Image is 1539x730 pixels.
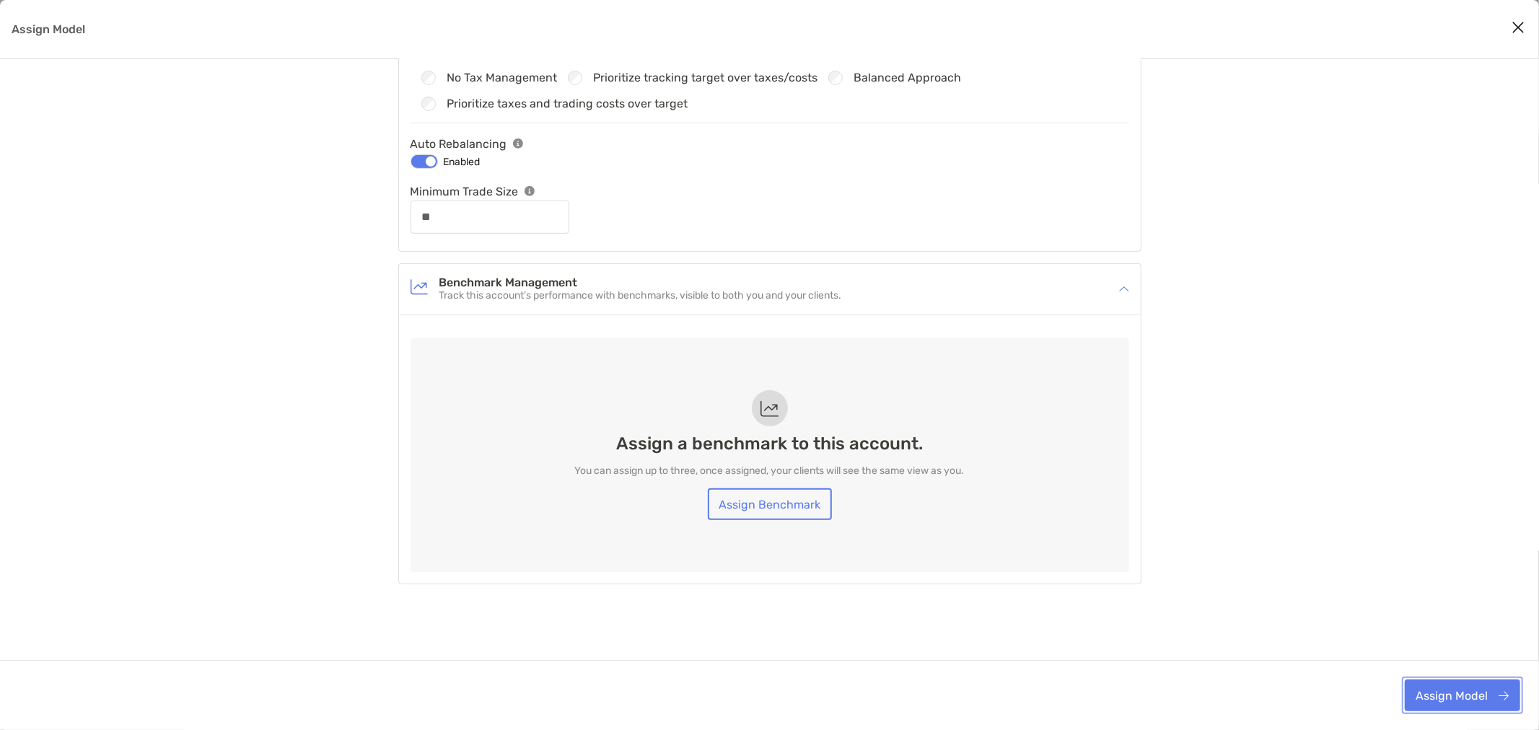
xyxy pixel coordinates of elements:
[525,186,535,196] img: info tooltip
[513,138,523,149] img: info tooltip
[399,264,1141,315] div: icon arrowBenchmark ManagementBenchmark ManagementTrack this account’s performance with benchmark...
[616,435,923,453] p: Assign a benchmark to this account.
[708,488,832,520] a: Assign Benchmark
[1405,680,1520,711] button: Assign Model
[447,97,688,110] label: Prioritize taxes and trading costs over target
[439,277,842,289] h4: Benchmark Management
[411,135,507,153] p: Auto Rebalancing
[447,71,557,84] label: No Tax Management
[1119,284,1129,294] img: icon arrow
[593,71,817,84] label: Prioritize tracking target over taxes/costs
[444,153,481,171] p: Enabled
[411,278,428,296] img: Benchmark Management
[12,20,85,38] p: Assign Model
[575,462,965,480] p: You can assign up to three, once assigned, your clients will see the same view as you.
[439,290,842,302] p: Track this account’s performance with benchmarks, visible to both you and your clients.
[411,182,519,201] p: Minimum Trade Size
[1507,17,1529,39] button: Close modal
[854,71,961,84] label: Balanced Approach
